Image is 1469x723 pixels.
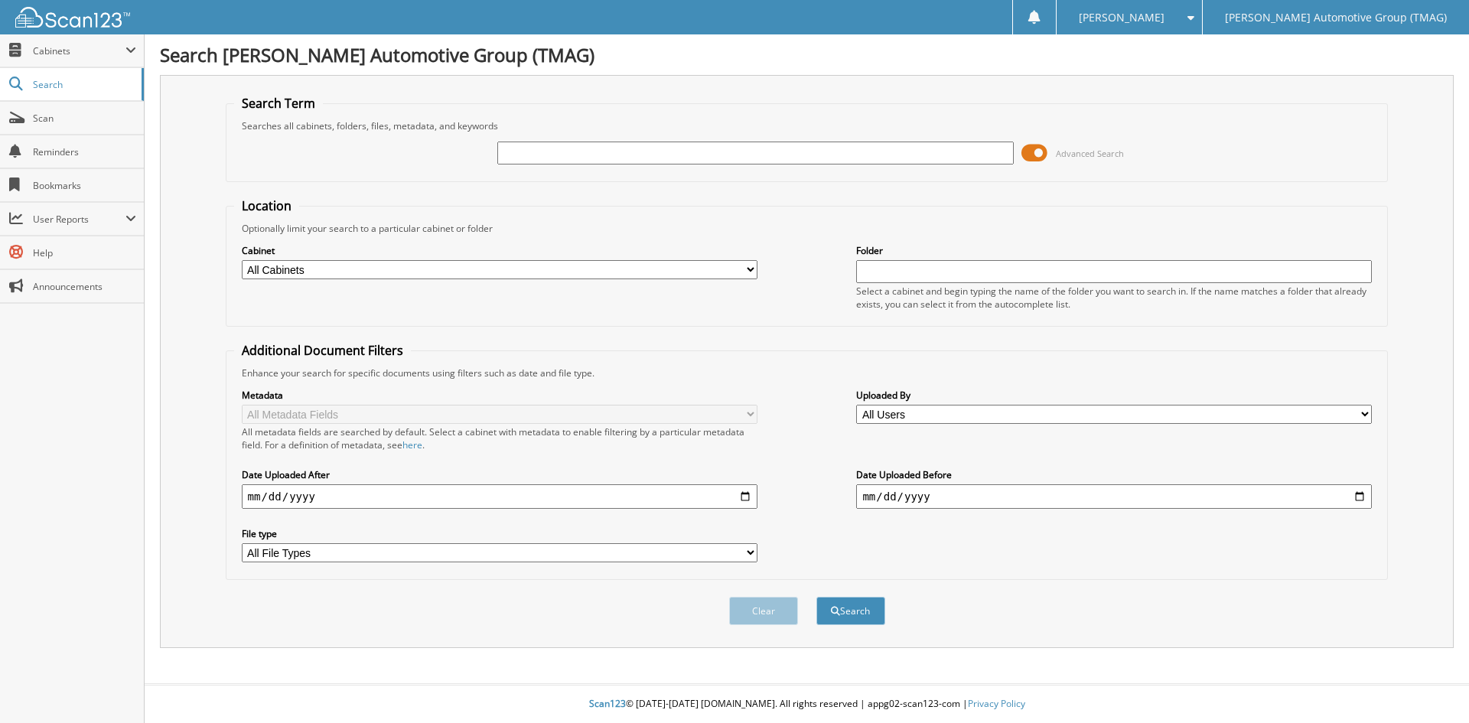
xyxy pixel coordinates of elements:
[242,484,757,509] input: start
[856,484,1372,509] input: end
[856,389,1372,402] label: Uploaded By
[242,389,757,402] label: Metadata
[33,78,134,91] span: Search
[33,145,136,158] span: Reminders
[33,179,136,192] span: Bookmarks
[856,244,1372,257] label: Folder
[15,7,130,28] img: scan123-logo-white.svg
[145,686,1469,723] div: © [DATE]-[DATE] [DOMAIN_NAME]. All rights reserved | appg02-scan123-com |
[856,468,1372,481] label: Date Uploaded Before
[1225,13,1447,22] span: [PERSON_NAME] Automotive Group (TMAG)
[242,468,757,481] label: Date Uploaded After
[242,527,757,540] label: File type
[234,197,299,214] legend: Location
[33,44,125,57] span: Cabinets
[234,95,323,112] legend: Search Term
[160,42,1454,67] h1: Search [PERSON_NAME] Automotive Group (TMAG)
[589,697,626,710] span: Scan123
[33,213,125,226] span: User Reports
[242,244,757,257] label: Cabinet
[856,285,1372,311] div: Select a cabinet and begin typing the name of the folder you want to search in. If the name match...
[234,366,1380,379] div: Enhance your search for specific documents using filters such as date and file type.
[33,280,136,293] span: Announcements
[1079,13,1164,22] span: [PERSON_NAME]
[33,246,136,259] span: Help
[729,597,798,625] button: Clear
[1056,148,1124,159] span: Advanced Search
[242,425,757,451] div: All metadata fields are searched by default. Select a cabinet with metadata to enable filtering b...
[33,112,136,125] span: Scan
[816,597,885,625] button: Search
[968,697,1025,710] a: Privacy Policy
[234,119,1380,132] div: Searches all cabinets, folders, files, metadata, and keywords
[234,342,411,359] legend: Additional Document Filters
[402,438,422,451] a: here
[234,222,1380,235] div: Optionally limit your search to a particular cabinet or folder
